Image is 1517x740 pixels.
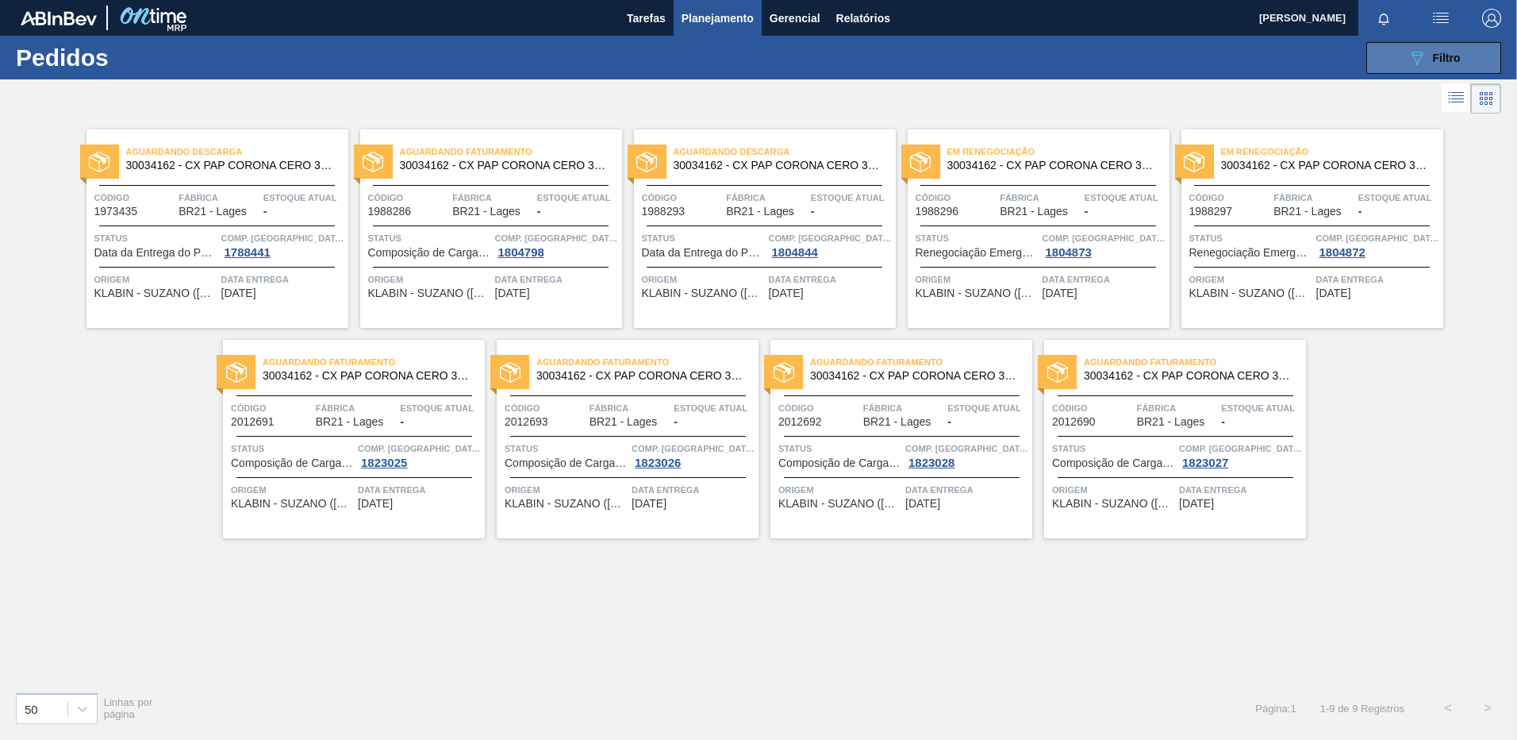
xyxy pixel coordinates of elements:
button: > [1468,688,1507,728]
span: Estoque atual [400,400,481,416]
span: KLABIN - SUZANO (SP) [1189,287,1312,299]
span: 30034162 - CX PAP CORONA CERO 330ML C24 AUTO NIV24 [263,370,472,382]
div: 1823025 [358,457,410,469]
span: Origem [505,482,628,498]
span: BR21 - Lages [863,416,931,428]
span: Estoque atual [1085,190,1166,206]
span: Aguardando Faturamento [400,144,622,160]
span: KLABIN - SUZANO (SP) [231,498,354,510]
span: 2012691 [231,416,275,428]
span: - [263,206,267,218]
a: statusAguardando Descarga30034162 - CX PAP CORONA CERO 330ML C24 AUTO NIV24Código1973435FábricaBR... [75,129,348,328]
span: - [811,206,815,218]
button: Filtro [1366,42,1501,74]
span: 20/09/2025 [632,498,666,510]
span: Relatórios [836,9,890,28]
span: Status [1189,230,1312,246]
span: Comp. Carga [769,230,892,246]
span: Estoque atual [1221,400,1302,416]
a: Comp. [GEOGRAPHIC_DATA]1804844 [769,230,892,259]
span: Linhas por página [104,696,153,720]
button: Notificações [1358,7,1409,29]
span: 2012693 [505,416,548,428]
div: 1823026 [632,457,684,469]
a: statusAguardando Faturamento30034162 - CX PAP CORONA CERO 330ML C24 AUTO NIV24Código2012690Fábric... [1032,340,1306,538]
span: Comp. Carga [632,441,755,457]
span: Data entrega [769,272,892,287]
span: 30034162 - CX PAP CORONA CERO 330ML C24 AUTO NIV24 [674,160,883,172]
a: statusAguardando Faturamento30034162 - CX PAP CORONA CERO 330ML C24 AUTO NIV24Código1988286Fábric... [348,129,622,328]
a: Comp. [GEOGRAPHIC_DATA]1823028 [905,441,1028,469]
span: BR21 - Lages [316,416,384,428]
span: Fábrica [1000,190,1081,206]
span: Origem [1189,272,1312,287]
span: 1 - 9 de 9 Registros [1320,703,1404,715]
span: Código [642,190,723,206]
span: Composição de Carga Aceita [1052,457,1175,469]
span: Tarefas [627,9,666,28]
span: 01/08/2025 [221,287,256,299]
h1: Pedidos [16,48,253,67]
a: statusAguardando Faturamento30034162 - CX PAP CORONA CERO 330ML C24 AUTO NIV24Código2012691Fábric... [211,340,485,538]
span: - [537,206,541,218]
span: Data entrega [905,482,1028,498]
span: - [947,416,951,428]
span: BR21 - Lages [1137,416,1205,428]
span: KLABIN - SUZANO (SP) [505,498,628,510]
span: Código [778,400,859,416]
img: userActions [1431,9,1450,28]
span: Fábrica [863,400,944,416]
span: 27/09/2025 [905,498,940,510]
span: Origem [368,272,491,287]
div: 1804873 [1043,246,1095,259]
span: Status [778,441,901,457]
span: Data da Entrega do Pedido Atrasada [94,247,217,259]
span: 1988296 [916,206,959,218]
span: 27/09/2025 [1179,498,1214,510]
div: 1804872 [1316,246,1369,259]
img: status [500,362,520,383]
span: Código [505,400,586,416]
span: Status [94,230,217,246]
span: Origem [778,482,901,498]
span: - [400,416,404,428]
a: Comp. [GEOGRAPHIC_DATA]1823025 [358,441,481,469]
span: Renegociação Emergencial de Pedido [1189,247,1312,259]
div: 1804844 [769,246,821,259]
span: Comp. Carga [358,441,481,457]
span: KLABIN - SUZANO (SP) [1052,498,1175,510]
span: Estoque atual [674,400,755,416]
span: Renegociação Emergencial de Pedido [916,247,1039,259]
span: Fábrica [1137,400,1218,416]
a: statusAguardando Faturamento30034162 - CX PAP CORONA CERO 330ML C24 AUTO NIV24Código2012693Fábric... [485,340,758,538]
span: 30034162 - CX PAP CORONA CERO 330ML C24 AUTO NIV24 [400,160,609,172]
div: 1804798 [495,246,547,259]
span: Estoque atual [811,190,892,206]
span: Composição de Carga Aceita [231,457,354,469]
span: KLABIN - SUZANO (SP) [642,287,765,299]
span: Código [1052,400,1133,416]
span: Código [916,190,997,206]
span: Em renegociação [1221,144,1443,160]
span: Status [368,230,491,246]
img: TNhmsLtSVTkK8tSr43FrP2fwEKptu5GPRR3wAAAABJRU5ErkJggg== [21,11,97,25]
span: Comp. Carga [1179,441,1302,457]
span: - [674,416,678,428]
span: Origem [94,272,217,287]
span: BR21 - Lages [1273,206,1342,218]
span: - [1221,416,1225,428]
span: Aguardando Faturamento [810,354,1032,370]
span: Origem [642,272,765,287]
span: 30034162 - CX PAP CORONA CERO 330ML C24 AUTO NIV24 [947,160,1157,172]
span: Código [94,190,175,206]
img: Logout [1482,9,1501,28]
span: BR21 - Lages [726,206,794,218]
span: Comp. Carga [905,441,1028,457]
a: statusAguardando Faturamento30034162 - CX PAP CORONA CERO 330ML C24 AUTO NIV24Código2012692Fábric... [758,340,1032,538]
span: 16/08/2025 [495,287,530,299]
div: 1788441 [221,246,274,259]
span: KLABIN - SUZANO (SP) [778,498,901,510]
span: Filtro [1433,52,1461,64]
span: 1988297 [1189,206,1233,218]
div: 1823028 [905,457,958,469]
